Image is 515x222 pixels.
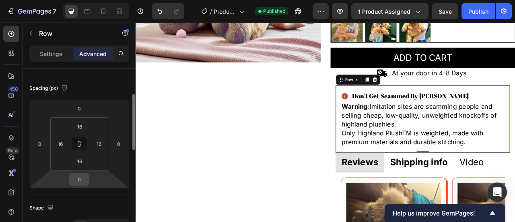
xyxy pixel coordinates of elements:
div: Shape [29,203,55,214]
span: Product Page - [DATE] 12:45:28 [214,7,236,16]
input: 0 [113,138,125,150]
div: Rich Text Editor. Editing area: main [261,100,470,158]
input: l [72,155,88,167]
span: / [210,7,212,16]
p: At your door in 4-8 Days [326,58,423,70]
span: Save [439,8,452,15]
input: 0 [71,102,87,114]
div: Rich Text Editor. Editing area: main [325,58,424,71]
input: 0 [71,173,87,185]
p: Imitation sites are scamming people and selling cheap, low-quality, unweighted knockoffs of highl... [262,101,469,135]
div: Add to cart [328,37,403,52]
button: 1 product assigned [351,3,428,19]
input: l [72,120,88,133]
input: l [54,138,66,150]
span: Help us improve GemPages! [393,210,488,217]
div: Beta [6,147,19,154]
strong: Reviews [262,170,309,184]
button: Show survey - Help us improve GemPages! [393,208,497,218]
div: Open Intercom Messenger [488,183,507,202]
button: 7 [3,3,60,19]
p: Settings [40,50,62,58]
button: Publish [461,3,495,19]
input: 0 [34,138,46,150]
div: Spacing (px) [29,83,69,94]
div: Publish [468,7,488,16]
div: 450 [8,86,19,92]
button: Save [432,3,458,19]
p: Row [39,29,107,38]
p: Video [412,170,443,185]
p: Advanced [79,50,107,58]
input: l [93,138,105,150]
span: Published [263,8,285,15]
div: Undo/Redo [152,3,184,19]
p: 7 [53,6,56,16]
div: Row [265,69,278,76]
div: Rich Text Editor. Editing area: main [274,87,425,100]
img: gempages_585713525591114525-5a2aa236-c795-4051-b640-598c6ea2f57e.png [307,57,320,71]
iframe: Design area [136,23,515,222]
button: Add to cart [248,32,483,57]
strong: Shipping info [324,170,397,184]
p: Don't Get Scammed By [PERSON_NAME] [275,88,424,99]
p: Only Highland PlushTM is weighted, made with premium materials and durable stitching. [262,135,469,158]
span: 1 product assigned [358,7,410,16]
strong: Warning: [262,102,298,112]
